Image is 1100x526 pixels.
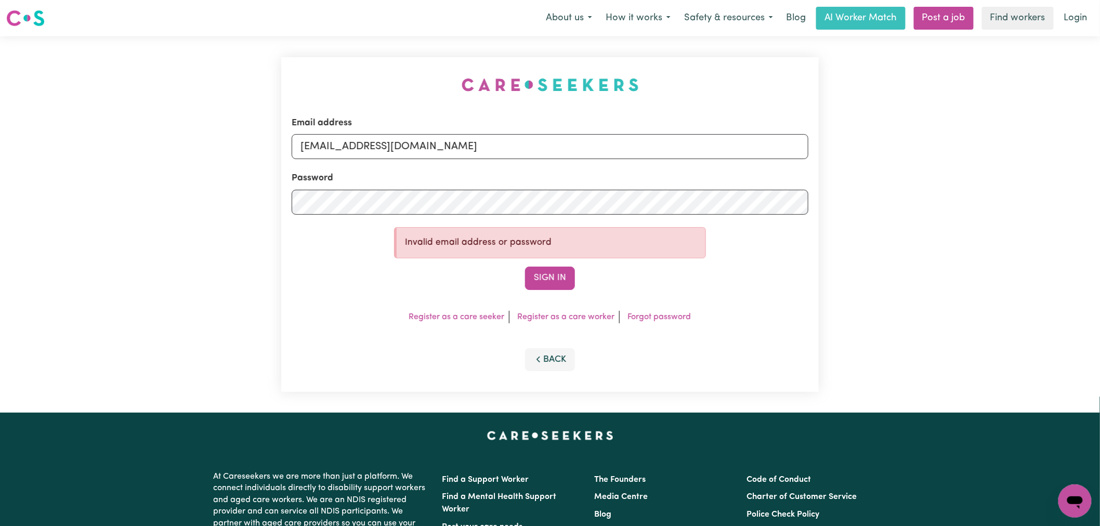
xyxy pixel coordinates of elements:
a: Police Check Policy [747,510,820,519]
button: Back [525,348,575,371]
a: AI Worker Match [816,7,906,30]
img: Careseekers logo [6,9,45,28]
a: Find workers [982,7,1054,30]
a: Forgot password [628,313,691,321]
a: Careseekers logo [6,6,45,30]
a: Media Centre [594,493,648,501]
label: Email address [292,116,352,130]
button: Safety & resources [677,7,780,29]
button: Sign In [525,267,575,290]
button: How it works [599,7,677,29]
button: About us [539,7,599,29]
a: Post a job [914,7,974,30]
a: Charter of Customer Service [747,493,857,501]
a: Find a Mental Health Support Worker [442,493,556,514]
a: Code of Conduct [747,476,811,484]
label: Password [292,172,333,185]
a: Blog [780,7,812,30]
p: Invalid email address or password [405,236,697,249]
a: Login [1058,7,1094,30]
a: Find a Support Worker [442,476,529,484]
iframe: Button to launch messaging window [1058,484,1092,518]
a: Blog [594,510,611,519]
a: The Founders [594,476,646,484]
a: Register as a care seeker [409,313,505,321]
a: Careseekers home page [487,431,613,440]
a: Register as a care worker [518,313,615,321]
input: Email address [292,134,808,159]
